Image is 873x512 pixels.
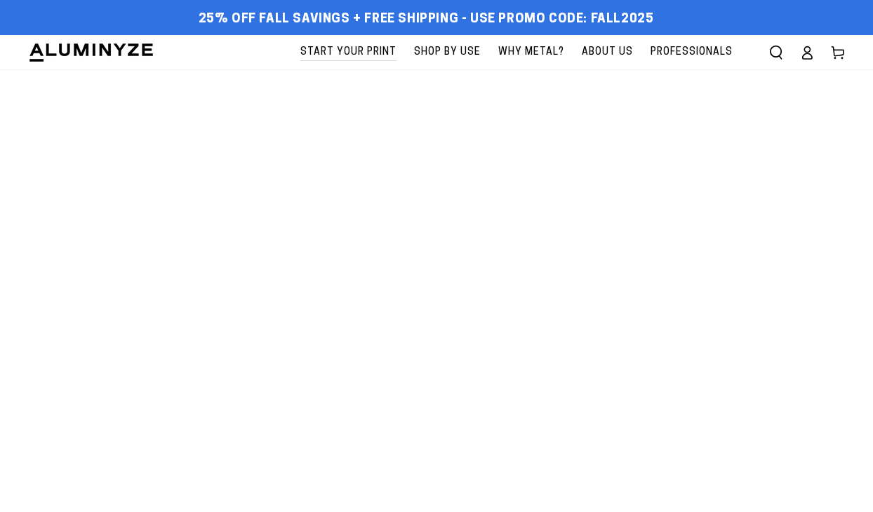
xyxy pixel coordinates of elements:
span: Why Metal? [498,43,564,61]
img: Aluminyze [28,42,154,63]
a: Professionals [644,35,740,69]
span: Professionals [651,43,733,61]
a: Shop By Use [407,35,488,69]
a: Why Metal? [491,35,571,69]
summary: Search our site [761,37,792,68]
span: About Us [582,43,633,61]
span: Start Your Print [300,43,396,61]
span: 25% off FALL Savings + Free Shipping - Use Promo Code: FALL2025 [199,12,654,27]
a: Start Your Print [293,35,404,69]
span: Shop By Use [414,43,481,61]
a: About Us [575,35,640,69]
